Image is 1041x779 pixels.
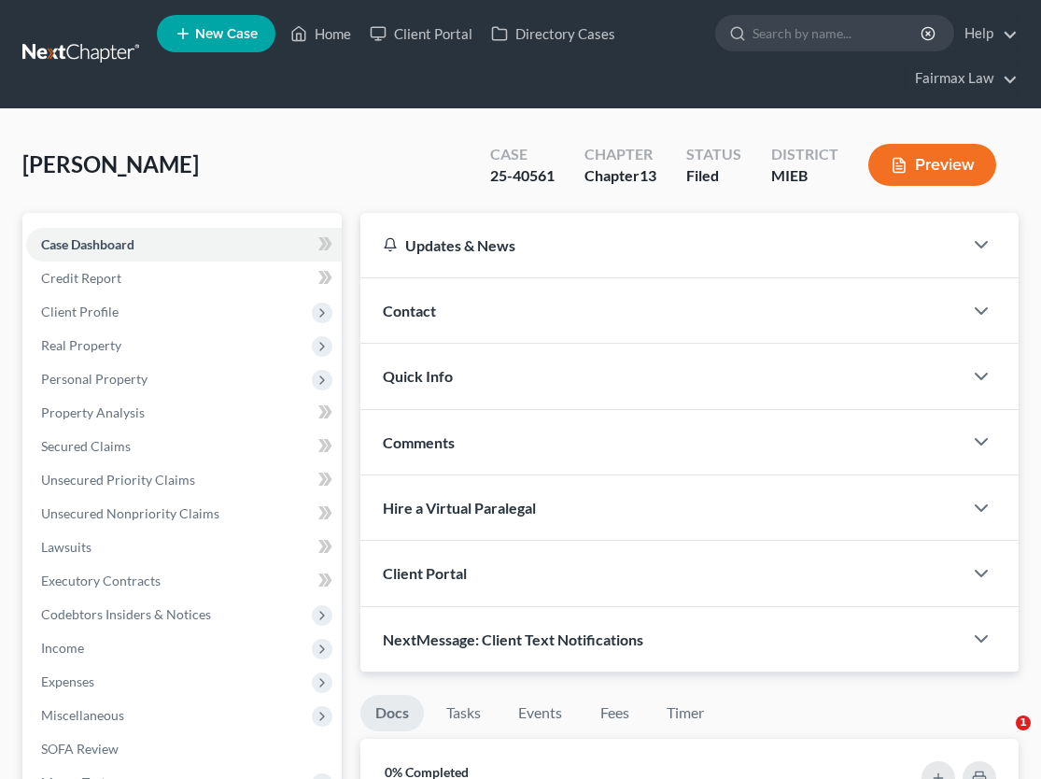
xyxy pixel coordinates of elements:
[906,62,1018,95] a: Fairmax Law
[41,304,119,319] span: Client Profile
[41,236,134,252] span: Case Dashboard
[41,337,121,353] span: Real Property
[584,144,656,165] div: Chapter
[41,404,145,420] span: Property Analysis
[281,17,360,50] a: Home
[383,367,453,385] span: Quick Info
[26,497,342,531] a: Unsecured Nonpriority Claims
[41,539,91,555] span: Lawsuits
[383,499,536,517] span: Hire a Virtual Paralegal
[978,715,1022,760] iframe: Intercom live chat
[383,433,455,451] span: Comments
[26,564,342,598] a: Executory Contracts
[771,144,838,165] div: District
[26,396,342,430] a: Property Analysis
[584,165,656,187] div: Chapter
[868,144,996,186] button: Preview
[26,228,342,262] a: Case Dashboard
[753,16,923,50] input: Search by name...
[41,438,131,454] span: Secured Claims
[41,673,94,689] span: Expenses
[41,270,121,286] span: Credit Report
[22,150,199,177] span: [PERSON_NAME]
[383,630,643,648] span: NextMessage: Client Text Notifications
[955,17,1018,50] a: Help
[490,144,555,165] div: Case
[26,531,342,564] a: Lawsuits
[640,166,656,184] span: 13
[686,165,741,187] div: Filed
[383,235,940,255] div: Updates & News
[383,564,467,582] span: Client Portal
[41,371,148,387] span: Personal Property
[41,640,84,656] span: Income
[41,606,211,622] span: Codebtors Insiders & Notices
[26,262,342,295] a: Credit Report
[771,165,838,187] div: MIEB
[584,695,644,731] a: Fees
[431,695,496,731] a: Tasks
[686,144,741,165] div: Status
[503,695,577,731] a: Events
[652,695,719,731] a: Timer
[26,732,342,766] a: SOFA Review
[41,573,161,588] span: Executory Contracts
[41,707,124,723] span: Miscellaneous
[490,165,555,187] div: 25-40561
[41,505,219,521] span: Unsecured Nonpriority Claims
[195,27,258,41] span: New Case
[383,302,436,319] span: Contact
[360,695,424,731] a: Docs
[360,17,482,50] a: Client Portal
[26,463,342,497] a: Unsecured Priority Claims
[482,17,625,50] a: Directory Cases
[41,741,119,757] span: SOFA Review
[26,430,342,463] a: Secured Claims
[1016,715,1031,730] span: 1
[41,472,195,488] span: Unsecured Priority Claims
